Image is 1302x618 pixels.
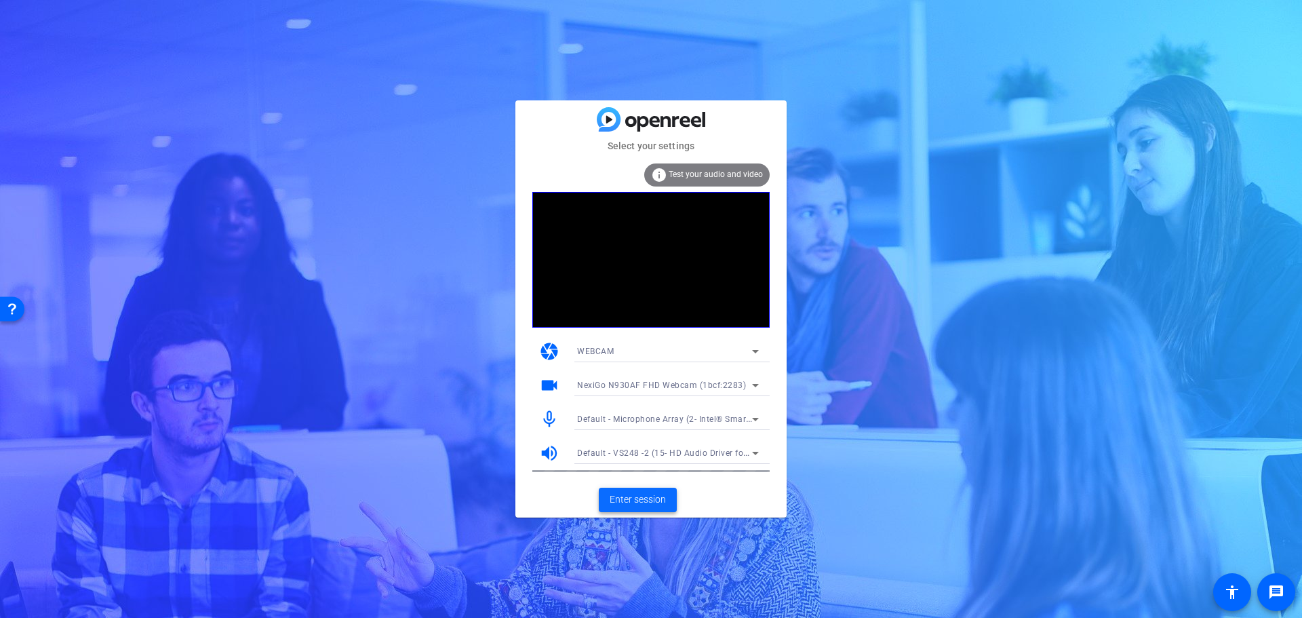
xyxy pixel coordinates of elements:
span: Default - Microphone Array (2- Intel® Smart Sound Technology for MIPI SoundWire® Audio) [577,413,939,424]
mat-icon: message [1268,584,1284,600]
span: Test your audio and video [669,170,763,179]
button: Enter session [599,488,677,512]
mat-card-subtitle: Select your settings [515,138,787,153]
mat-icon: accessibility [1224,584,1240,600]
span: WEBCAM [577,347,614,356]
span: NexiGo N930AF FHD Webcam (1bcf:2283) [577,381,746,390]
mat-icon: info [651,167,667,183]
mat-icon: volume_up [539,443,559,463]
mat-icon: videocam [539,375,559,395]
img: blue-gradient.svg [597,107,705,131]
span: Enter session [610,493,666,507]
mat-icon: mic_none [539,409,559,429]
mat-icon: camera [539,341,559,362]
span: Default - VS248 -2 (15- HD Audio Driver for Display Audio) [577,447,807,458]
